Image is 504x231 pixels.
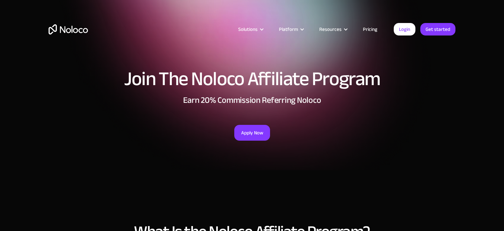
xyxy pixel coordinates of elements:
a: Pricing [355,25,386,34]
a: Login [394,23,415,35]
a: Get started [420,23,455,35]
div: Platform [271,25,311,34]
div: Resources [319,25,342,34]
div: Solutions [230,25,271,34]
div: Solutions [238,25,258,34]
h1: Join The Noloco Affiliate Program [49,69,455,89]
a: Apply Now [234,125,270,141]
strong: Earn 20% Commission Referring Noloco [183,92,321,108]
div: Resources [311,25,355,34]
a: home [49,24,88,35]
div: Platform [279,25,298,34]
